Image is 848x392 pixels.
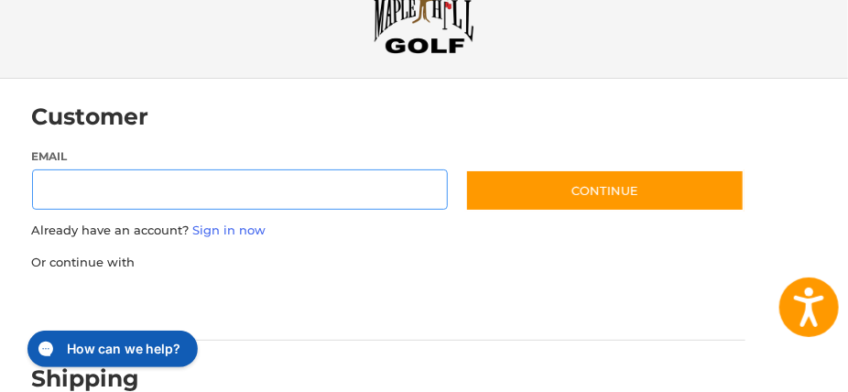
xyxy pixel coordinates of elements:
label: Email [32,148,448,165]
p: Already have an account? [32,222,745,240]
button: Continue [465,169,745,212]
a: Sign in now [193,223,266,237]
iframe: Gorgias live chat messenger [18,324,203,374]
iframe: PayPal-paylater [181,289,319,322]
iframe: PayPal-venmo [336,289,473,322]
iframe: PayPal-paypal [26,289,163,322]
h2: Customer [32,103,149,131]
p: Or continue with [32,254,745,272]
